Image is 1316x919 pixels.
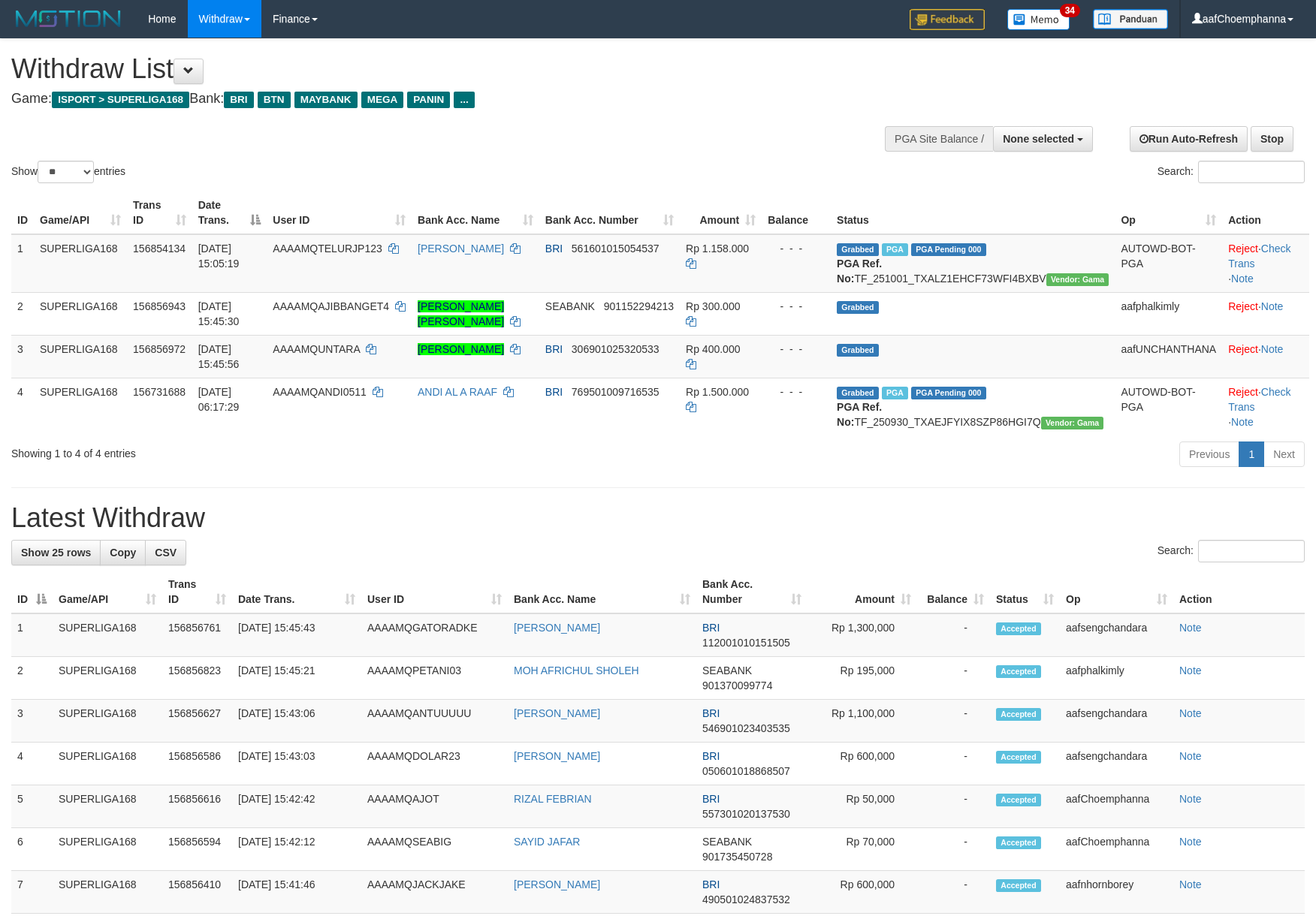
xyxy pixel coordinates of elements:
th: ID: activate to sort column descending [11,571,53,613]
span: Vendor URL: https://trx31.1velocity.biz [1041,417,1104,429]
td: AAAAMQGATORADKE [361,613,508,657]
a: Reject [1228,300,1258,312]
td: SUPERLIGA168 [53,700,162,743]
a: Reject [1228,386,1258,398]
input: Search: [1198,540,1305,562]
td: - [917,785,990,828]
span: Copy 901735450728 to clipboard [702,851,772,863]
th: Game/API: activate to sort column ascending [53,571,162,613]
span: Copy 561601015054537 to clipboard [572,243,660,255]
span: Accepted [996,708,1041,721]
th: ID [11,191,34,234]
td: aafnhornborey [1060,871,1173,914]
span: Grabbed [837,301,879,314]
td: aafsengchandara [1060,613,1173,657]
a: ANDI AL A RAAF [418,386,497,398]
span: [DATE] 06:17:29 [198,386,240,413]
a: CSV [145,540,186,565]
a: Note [1231,273,1254,285]
th: User ID: activate to sort column ascending [267,191,412,234]
span: CSV [155,547,177,559]
th: Status: activate to sort column ascending [990,571,1060,613]
span: SEABANK [702,664,752,676]
td: - [917,700,990,743]
td: 5 [11,785,53,828]
td: - [917,828,990,871]
td: aafsengchandara [1060,700,1173,743]
span: Copy [110,547,136,559]
span: PGA Pending [911,243,986,256]
th: Bank Acc. Name: activate to sort column ascending [412,191,539,234]
span: Accepted [996,622,1041,635]
a: Run Auto-Refresh [1130,126,1248,152]
span: BRI [702,878,720,890]
td: - [917,657,990,700]
input: Search: [1198,161,1305,183]
img: Feedback.jpg [910,9,985,30]
td: [DATE] 15:41:46 [232,871,361,914]
th: Trans ID: activate to sort column ascending [127,191,192,234]
a: Note [1179,707,1202,719]
a: Note [1179,793,1202,805]
span: [DATE] 15:45:56 [198,343,240,370]
span: AAAAMQANDI0511 [273,386,367,398]
td: 156856594 [162,828,232,871]
span: ISPORT > SUPERLIGA168 [52,92,189,108]
a: Note [1261,300,1284,312]
td: · · [1222,234,1309,293]
a: [PERSON_NAME] [514,878,600,890]
a: RIZAL FEBRIAN [514,793,592,805]
span: MAYBANK [294,92,358,108]
span: Copy 901152294213 to clipboard [604,300,674,312]
td: aafChoemphanna [1060,785,1173,828]
a: Stop [1251,126,1293,152]
td: SUPERLIGA168 [53,828,162,871]
span: [DATE] 15:05:19 [198,243,240,270]
span: AAAAMQAJIBBANGET4 [273,300,389,312]
td: Rp 600,000 [807,743,917,785]
td: SUPERLIGA168 [53,785,162,828]
td: 2 [11,657,53,700]
button: None selected [993,126,1093,152]
td: AAAAMQSEABIG [361,828,508,871]
span: Copy 546901023403535 to clipboard [702,722,790,734]
td: AAAAMQDOLAR23 [361,743,508,785]
a: [PERSON_NAME] [514,622,600,634]
td: Rp 1,300,000 [807,613,917,657]
span: Rp 400.000 [686,343,740,355]
span: BRI [545,243,563,255]
div: Showing 1 to 4 of 4 entries [11,440,537,461]
th: Status [831,191,1115,234]
span: BRI [702,793,720,805]
span: Show 25 rows [21,547,91,559]
img: panduan.png [1093,9,1168,29]
td: 4 [11,743,53,785]
span: None selected [1003,133,1074,145]
span: 156856943 [133,300,186,312]
td: 156856616 [162,785,232,828]
div: - - - [768,342,825,357]
td: 4 [11,378,34,435]
td: 156856627 [162,700,232,743]
span: PANIN [407,92,450,108]
span: [DATE] 15:45:30 [198,300,240,327]
span: Marked by aafsengchandara [882,243,908,256]
h1: Withdraw List [11,54,862,84]
div: - - - [768,384,825,399]
td: aafphalkimly [1060,657,1173,700]
span: Accepted [996,879,1041,892]
a: Note [1179,750,1202,762]
span: Accepted [996,665,1041,678]
span: BRI [545,386,563,398]
span: Accepted [996,794,1041,806]
td: TF_251001_TXALZ1EHCF73WFI4BXBV [831,234,1115,293]
span: Rp 1.158.000 [686,243,749,255]
td: aafphalkimly [1115,292,1222,335]
span: BRI [545,343,563,355]
span: Accepted [996,836,1041,849]
a: Copy [100,540,146,565]
span: AAAAMQUNTARA [273,343,360,355]
td: 3 [11,700,53,743]
th: Bank Acc. Number: activate to sort column ascending [539,191,680,234]
h4: Game: Bank: [11,92,862,107]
